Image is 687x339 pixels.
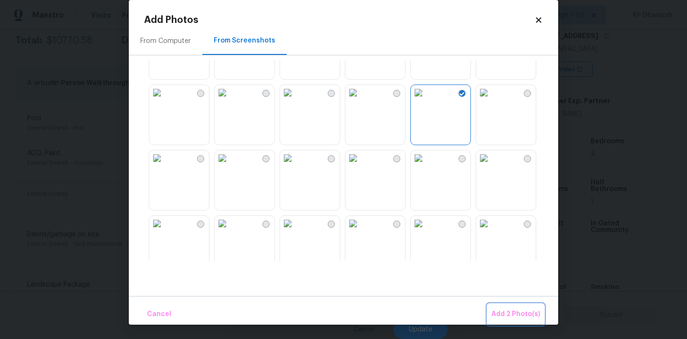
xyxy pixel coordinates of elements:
img: Screenshot Selected Check Icon [459,92,465,96]
button: Add 2 Photo(s) [488,304,544,325]
div: From Computer [140,36,191,46]
button: Cancel [143,304,175,325]
span: Cancel [147,308,171,320]
div: From Screenshots [214,36,275,45]
span: Add 2 Photo(s) [491,308,540,320]
h2: Add Photos [144,15,534,25]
